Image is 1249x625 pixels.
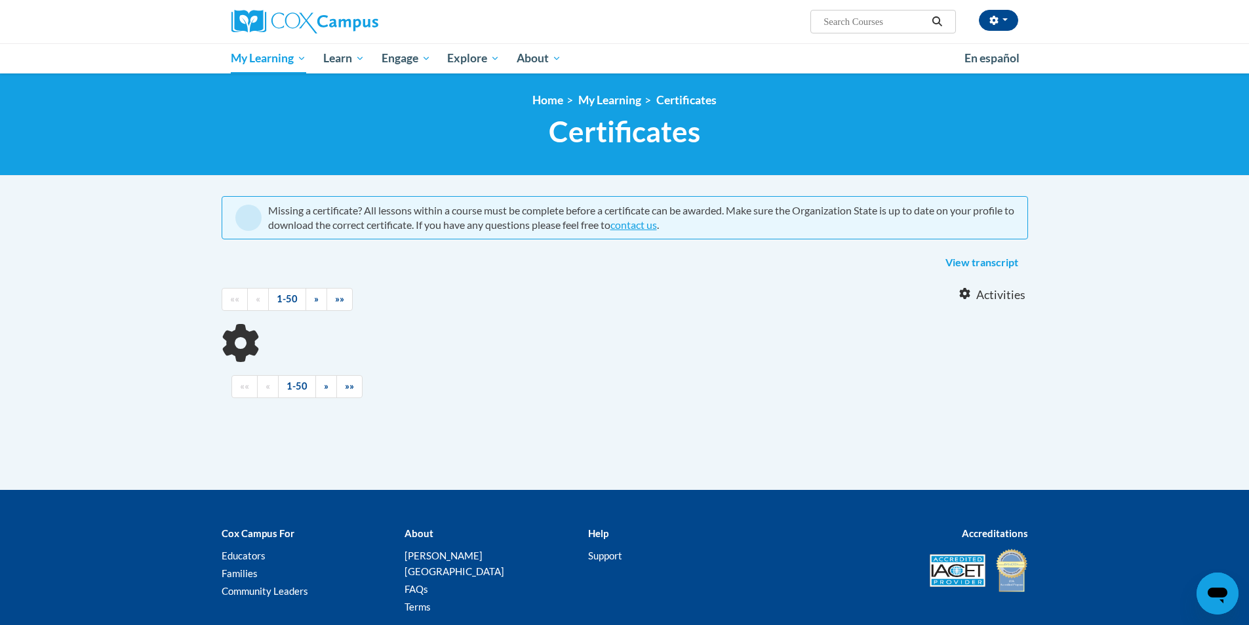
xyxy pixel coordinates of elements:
a: Next [306,288,327,311]
span: « [266,380,270,392]
b: Accreditations [962,527,1028,539]
a: [PERSON_NAME][GEOGRAPHIC_DATA] [405,550,504,577]
span: Engage [382,50,431,66]
img: Cox Campus [231,10,378,33]
div: Missing a certificate? All lessons within a course must be complete before a certificate can be a... [268,203,1014,232]
a: Previous [247,288,269,311]
a: Support [588,550,622,561]
b: Cox Campus For [222,527,294,539]
a: End [327,288,353,311]
a: Home [532,93,563,107]
b: About [405,527,433,539]
a: End [336,375,363,398]
a: 1-50 [278,375,316,398]
span: En español [964,51,1020,65]
iframe: Button to launch messaging window [1197,573,1239,615]
a: My Learning [223,43,315,73]
a: Begining [222,288,248,311]
a: Educators [222,550,266,561]
span: «« [240,380,249,392]
a: Next [315,375,337,398]
span: My Learning [231,50,306,66]
img: Accredited IACET® Provider [930,554,985,587]
a: Learn [315,43,373,73]
span: Explore [447,50,500,66]
a: Community Leaders [222,585,308,597]
a: Cox Campus [231,10,481,33]
a: View transcript [936,252,1028,273]
input: Search Courses [822,14,927,30]
b: Help [588,527,608,539]
span: About [517,50,561,66]
a: contact us [610,218,657,231]
a: Explore [439,43,508,73]
a: Begining [231,375,258,398]
span: Learn [323,50,365,66]
a: 1-50 [268,288,306,311]
a: Certificates [656,93,717,107]
a: About [508,43,570,73]
span: « [256,293,260,304]
div: Main menu [212,43,1038,73]
img: IDA® Accredited [995,548,1028,594]
a: En español [956,45,1028,72]
span: Activities [976,288,1025,302]
button: Account Settings [979,10,1018,31]
a: Engage [373,43,439,73]
span: «« [230,293,239,304]
span: » [314,293,319,304]
a: Previous [257,375,279,398]
a: Terms [405,601,431,613]
span: » [324,380,328,392]
a: FAQs [405,583,428,595]
span: »» [335,293,344,304]
a: Families [222,567,258,579]
a: My Learning [578,93,641,107]
button: Search [927,14,947,30]
span: »» [345,380,354,392]
span: Certificates [549,114,700,149]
